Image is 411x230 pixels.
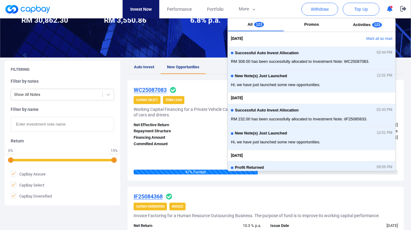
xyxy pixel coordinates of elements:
[190,15,221,25] h3: 6.8% p.a.
[334,223,402,229] div: [DATE]
[228,161,395,184] button: Profit Returned09:56 PMA profit of RM 6.22, earned from iIF25066240 has been transferred to your ...
[129,223,197,229] div: Net Return
[167,65,199,69] span: New Opportunities
[353,22,371,27] span: Activities
[228,104,395,127] button: Successful Auto Invest Allocation02:43 PMRM 232.00 has been successfully allocated to Investment ...
[248,22,253,27] span: All
[11,171,46,177] span: CapBay Assure
[134,87,167,93] u: WC25087083
[377,108,392,112] span: 02:43 PM
[11,117,114,132] input: Enter investment note name
[231,139,392,145] span: Hi, we have just launched some new opportunities.
[228,18,284,31] button: All123
[21,15,68,25] h3: RM 30,862.30
[254,22,264,27] span: 123
[134,65,154,69] span: Auto Invest
[8,149,14,153] div: 0 %
[11,107,114,112] h5: Filter by name
[136,205,165,208] strong: CapBay Diversified
[198,128,266,134] div: Monthly Instalment
[11,138,114,144] h5: Return
[343,3,380,16] button: Top Up
[304,22,319,27] span: Promos
[228,70,395,92] button: New Note(s) Just Launched12:02 PMHi, we have just launched some new opportunities.
[235,74,287,78] span: New Note(s) Just Launched
[165,98,182,102] strong: Term Loan
[11,67,30,72] h5: Filtering
[167,6,192,13] span: Performance
[228,127,395,150] button: New Note(s) Just Launched12:01 PMHi, we have just launched some new opportunities.
[235,108,299,113] span: Successful Auto Invest Allocation
[235,51,299,55] span: Successful Auto Invest Allocation
[372,22,382,28] span: 123
[231,58,392,65] span: RM 308.00 has been successfully allocated to Investment Note: WC25087083.
[377,165,392,169] span: 09:56 PM
[129,141,197,147] div: Committed Amount
[136,98,158,102] strong: CapBay Select
[330,34,395,44] button: Mark all as read
[339,18,395,31] button: Activities123
[129,128,197,134] div: Repayment Structure
[104,15,146,25] h3: RM 3,550.86
[172,205,183,208] strong: Invoice
[134,193,163,200] u: IF25084368
[228,47,395,70] button: Successful Auto Invest Allocation02:44 PMRM 308.00 has been successfully allocated to Investment ...
[231,82,392,88] span: Hi, we have just launched some new opportunities.
[235,165,264,170] span: Profit Returned
[302,3,338,16] button: Withdraw
[134,170,258,175] div: 47 % Funded
[129,122,197,128] div: Net Effective Return
[231,153,243,159] span: [DATE]
[284,18,340,31] button: Promos
[266,223,334,229] div: Issue Date
[11,193,52,199] span: CapBay Diversified
[129,134,197,141] div: Financing Amount
[354,6,368,12] span: Top Up
[231,116,392,122] span: RM 232.00 has been successfully allocated to Investment Note: iIF25085833.
[198,223,266,229] div: 10.3 % p.a.
[111,149,118,153] div: 15 %
[231,95,243,101] span: [DATE]
[377,51,392,55] span: 02:44 PM
[11,182,44,188] span: CapBay Select
[11,78,114,84] h5: Filter by notes
[134,107,398,118] h5: Working Capital Financing for a Private Vehicle Carriage Services Provider. The purpose of fund i...
[377,131,392,135] span: 12:01 PM
[134,213,380,218] h5: Invoice Factoring for a Human Resource Outsourcing Business. The purpose of fund is to improve it...
[231,36,243,42] span: [DATE]
[377,74,392,78] span: 12:02 PM
[207,6,224,13] span: Portfolio
[198,122,266,128] div: 11.6 % p.a.
[235,131,287,136] span: New Note(s) Just Launched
